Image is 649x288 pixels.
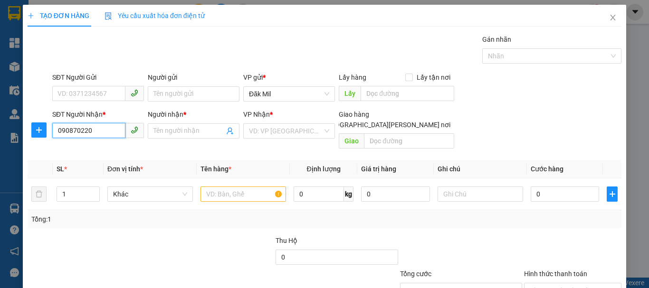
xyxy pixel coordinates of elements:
span: Lấy [339,86,361,101]
span: Gửi: [8,9,23,19]
button: delete [31,186,47,202]
span: Định lượng [306,165,340,173]
button: plus [607,186,618,202]
input: 0 [361,186,429,202]
span: Đơn vị tính [107,165,143,173]
label: Hình thức thanh toán [524,270,587,278]
div: VP gửi [243,72,335,83]
span: Yêu cầu xuất hóa đơn điện tử [105,12,205,19]
div: Dãy 4-B15 bến xe [GEOGRAPHIC_DATA] [62,8,158,42]
span: close [609,14,617,21]
button: plus [31,122,47,138]
img: icon [105,12,112,20]
span: Tên hàng [200,165,231,173]
th: Ghi chú [434,160,527,178]
span: Giao hàng [339,111,369,118]
div: Người gửi [148,72,239,83]
span: Giá trị hàng [361,165,396,173]
span: SL [57,165,64,173]
span: Cước hàng [531,165,563,173]
span: VP Nhận [243,111,270,118]
span: Giao [339,133,364,149]
span: Lấy hàng [339,74,366,81]
span: Tổng cước [400,270,431,278]
div: 0332553350 [62,54,158,67]
span: TẠO ĐƠN HÀNG [28,12,89,19]
span: phone [131,89,138,97]
div: SĐT Người Gửi [52,72,144,83]
span: Thu Hộ [276,237,297,244]
div: Tổng: 1 [31,214,251,224]
div: CHIẾN [62,42,158,54]
input: Dọc đường [364,133,454,149]
span: plus [32,126,46,134]
input: Ghi Chú [438,186,523,202]
label: Gán nhãn [482,36,511,43]
span: Nhận: [62,9,85,19]
span: Lấy tận nơi [413,72,454,83]
span: plus [28,12,34,19]
input: Dọc đường [361,86,454,101]
span: phone [131,126,138,134]
span: kg [344,186,353,202]
span: [GEOGRAPHIC_DATA][PERSON_NAME] nơi [321,120,454,130]
div: Người nhận [148,109,239,120]
span: Khác [113,187,187,201]
span: user-add [226,127,234,135]
button: Close [600,5,626,31]
input: VD: Bàn, Ghế [200,186,286,202]
div: SĐT Người Nhận [52,109,144,120]
span: Đăk Mil [249,87,329,101]
span: plus [607,190,617,198]
div: Đăk Mil [8,8,55,31]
